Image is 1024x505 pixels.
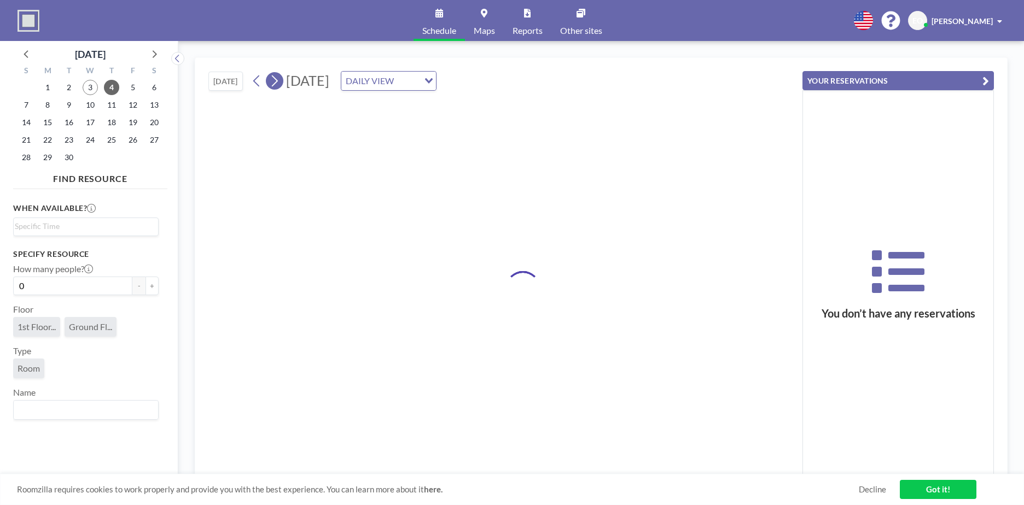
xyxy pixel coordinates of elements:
span: Monday, September 22, 2025 [40,132,55,148]
span: Friday, September 12, 2025 [125,97,141,113]
a: Got it! [900,480,976,499]
span: [PERSON_NAME] [932,16,993,26]
h3: Specify resource [13,249,159,259]
span: Saturday, September 27, 2025 [147,132,162,148]
div: Search for option [341,72,436,90]
div: Search for option [14,218,158,234]
div: [DATE] [75,46,106,62]
span: Thursday, September 4, 2025 [104,80,119,95]
div: Search for option [14,401,158,419]
span: Monday, September 1, 2025 [40,80,55,95]
h4: FIND RESOURCE [13,169,167,184]
span: Thursday, September 11, 2025 [104,97,119,113]
div: T [59,64,80,79]
span: Tuesday, September 9, 2025 [61,97,77,113]
button: - [132,277,146,295]
span: Wednesday, September 3, 2025 [83,80,98,95]
div: W [80,64,101,79]
span: Friday, September 19, 2025 [125,115,141,130]
span: Wednesday, September 17, 2025 [83,115,98,130]
h3: You don’t have any reservations [803,307,993,320]
span: Ground Fl... [69,321,112,332]
div: S [16,64,37,79]
input: Search for option [15,403,152,417]
span: Monday, September 15, 2025 [40,115,55,130]
span: Saturday, September 6, 2025 [147,80,162,95]
span: Tuesday, September 16, 2025 [61,115,77,130]
span: Schedule [422,26,456,35]
button: [DATE] [208,72,243,91]
span: Sunday, September 21, 2025 [19,132,34,148]
span: Monday, September 29, 2025 [40,150,55,165]
span: Sunday, September 7, 2025 [19,97,34,113]
span: EO [912,16,923,26]
label: Floor [13,304,33,315]
span: Sunday, September 28, 2025 [19,150,34,165]
label: Name [13,387,36,398]
span: Tuesday, September 23, 2025 [61,132,77,148]
span: Saturday, September 20, 2025 [147,115,162,130]
span: Wednesday, September 24, 2025 [83,132,98,148]
span: Other sites [560,26,602,35]
input: Search for option [397,74,418,88]
span: Friday, September 5, 2025 [125,80,141,95]
div: F [122,64,143,79]
span: Maps [474,26,495,35]
a: Decline [859,484,886,495]
input: Search for option [15,220,152,232]
span: Room [18,363,40,374]
span: Wednesday, September 10, 2025 [83,97,98,113]
span: Monday, September 8, 2025 [40,97,55,113]
img: organization-logo [18,10,39,32]
label: Type [13,345,31,356]
span: Tuesday, September 30, 2025 [61,150,77,165]
span: Tuesday, September 2, 2025 [61,80,77,95]
div: M [37,64,59,79]
a: here. [424,484,443,494]
span: DAILY VIEW [344,74,396,88]
label: How many people? [13,263,93,274]
span: Thursday, September 25, 2025 [104,132,119,148]
button: YOUR RESERVATIONS [802,71,994,90]
span: Sunday, September 14, 2025 [19,115,34,130]
span: Saturday, September 13, 2025 [147,97,162,113]
span: Roomzilla requires cookies to work properly and provide you with the best experience. You can lea... [17,484,859,495]
span: Reports [513,26,543,35]
span: 1st Floor... [18,321,56,332]
div: S [143,64,165,79]
span: Thursday, September 18, 2025 [104,115,119,130]
div: T [101,64,122,79]
span: Friday, September 26, 2025 [125,132,141,148]
button: + [146,277,159,295]
span: [DATE] [286,72,329,89]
